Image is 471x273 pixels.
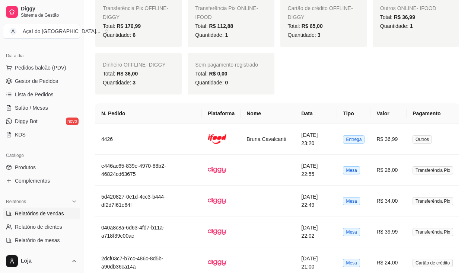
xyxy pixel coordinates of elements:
img: diggy [208,253,226,272]
span: A [9,28,17,35]
span: Sistema de Gestão [21,12,77,18]
a: Produtos [3,161,80,173]
td: R$ 26,00 [370,155,407,186]
span: 1 [225,32,228,38]
span: Total: [103,23,141,29]
span: Relatório de clientes [15,223,62,231]
a: Gestor de Pedidos [3,75,80,87]
td: Bruna Cavalcanti [241,124,295,155]
span: Total: [103,71,138,77]
span: Cartão de crédito OFFLINE - DIGGY [288,5,353,20]
th: N. Pedido [95,103,202,124]
span: R$ 36,00 [117,71,138,77]
td: [DATE] 23:20 [295,124,337,155]
th: Pagamento [407,103,459,124]
span: Pedidos balcão (PDV) [15,64,66,71]
span: Outros [413,135,432,144]
th: Nome [241,103,295,124]
span: Quantidade: [195,32,228,38]
span: Diggy Bot [15,118,38,125]
span: Complementos [15,177,50,184]
a: Relatório de fidelidadenovo [3,248,80,260]
span: Total: [195,71,227,77]
td: 040a8c8a-6d63-4fd7-b11a-a718f39c00ac [95,216,202,247]
span: Gestor de Pedidos [15,77,58,85]
th: Valor [370,103,407,124]
span: R$ 0,00 [209,71,227,77]
a: DiggySistema de Gestão [3,3,80,21]
td: R$ 39,99 [370,216,407,247]
div: Açaí do [GEOGRAPHIC_DATA] ... [23,28,101,35]
span: Transferência Pix [413,228,453,236]
button: Select a team [3,24,80,39]
span: Loja [21,258,68,264]
span: Mesa [343,259,360,267]
div: Dia a dia [3,50,80,62]
span: Sem pagamento registrado [195,62,258,68]
span: Total: [380,14,415,20]
span: Produtos [15,164,36,171]
td: [DATE] 22:49 [295,186,337,216]
a: Lista de Pedidos [3,89,80,100]
a: Relatório de mesas [3,234,80,246]
span: 1 [410,23,413,29]
span: Relatórios de vendas [15,210,64,217]
a: Diggy Botnovo [3,115,80,127]
td: R$ 36,99 [370,124,407,155]
span: Transferência Pix OFFLINE - DIGGY [103,5,168,20]
span: R$ 176,99 [117,23,141,29]
span: Diggy [21,6,77,12]
span: Total: [288,23,323,29]
td: 4426 [95,124,202,155]
span: R$ 36,99 [394,14,415,20]
span: Entrega [343,135,365,144]
span: 0 [225,80,228,86]
span: R$ 112,88 [209,23,233,29]
div: Catálogo [3,150,80,161]
th: Tipo [337,103,370,124]
span: Relatórios [6,199,26,205]
th: Plataforma [202,103,241,124]
span: Mesa [343,166,360,174]
img: diggy [208,192,226,210]
button: Loja [3,252,80,270]
td: e446ac65-839e-4970-88b2-46824cd63675 [95,155,202,186]
a: Complementos [3,175,80,187]
td: R$ 34,00 [370,186,407,216]
span: Mesa [343,228,360,236]
span: Relatório de mesas [15,237,60,244]
span: Quantidade: [380,23,413,29]
img: diggy [208,161,226,179]
span: Transferência Pix [413,166,453,174]
span: Mesa [343,197,360,205]
span: KDS [15,131,26,138]
a: Relatórios de vendas [3,208,80,219]
img: diggy [208,222,226,241]
span: 3 [318,32,321,38]
span: 3 [133,80,136,86]
span: Total: [195,23,233,29]
th: Data [295,103,337,124]
span: Outros ONLINE - IFOOD [380,5,436,11]
span: Quantidade: [195,80,228,86]
span: Dinheiro OFFLINE - DIGGY [103,62,166,68]
span: 6 [133,32,136,38]
span: Lista de Pedidos [15,91,54,98]
td: 5d420827-0e1d-4cc3-b444-df2d7f61e64f [95,186,202,216]
span: Cartão de crédito [413,259,453,267]
span: Quantidade: [288,32,321,38]
td: [DATE] 22:02 [295,216,337,247]
span: Transferência Pix ONLINE - IFOOD [195,5,258,20]
span: Quantidade: [103,32,136,38]
a: KDS [3,129,80,141]
a: Salão / Mesas [3,102,80,114]
span: R$ 65,00 [302,23,323,29]
img: ifood [208,130,226,148]
a: Relatório de clientes [3,221,80,233]
span: Quantidade: [103,80,136,86]
td: [DATE] 22:55 [295,155,337,186]
button: Pedidos balcão (PDV) [3,62,80,74]
span: Salão / Mesas [15,104,48,112]
span: Transferência Pix [413,197,453,205]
